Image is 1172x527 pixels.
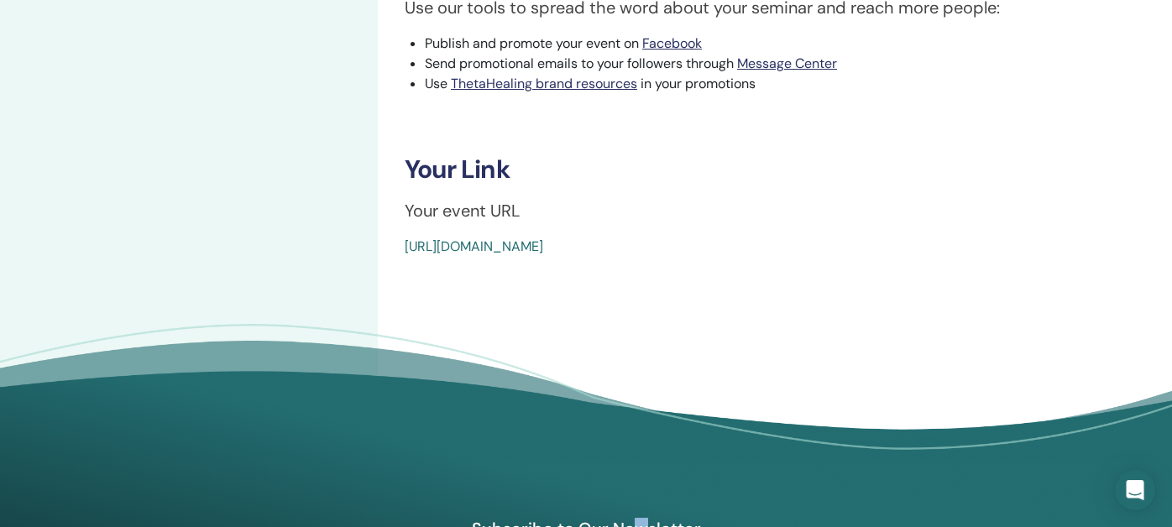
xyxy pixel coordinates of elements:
div: Open Intercom Messenger [1115,470,1155,510]
a: Message Center [737,55,837,72]
a: [URL][DOMAIN_NAME] [405,237,543,255]
li: Send promotional emails to your followers through [425,54,1133,74]
h3: Your Link [405,154,1133,185]
a: Facebook [642,34,702,52]
a: ThetaHealing brand resources [451,75,637,92]
li: Publish and promote your event on [425,34,1133,54]
p: Your event URL [405,198,1133,223]
li: Use in your promotions [425,74,1133,94]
